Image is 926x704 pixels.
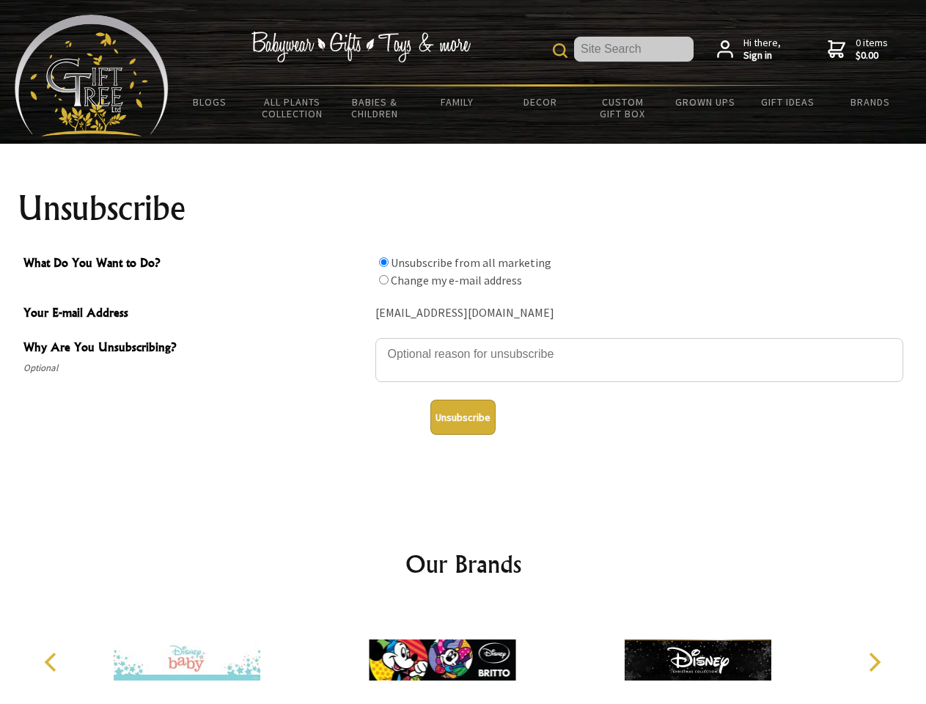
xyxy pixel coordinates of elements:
span: Optional [23,359,368,377]
a: BLOGS [169,87,251,117]
h2: Our Brands [29,546,897,582]
img: Babyware - Gifts - Toys and more... [15,15,169,136]
h1: Unsubscribe [18,191,909,226]
label: Change my e-mail address [391,273,522,287]
a: All Plants Collection [251,87,334,129]
a: Brands [829,87,912,117]
a: Gift Ideas [746,87,829,117]
input: What Do You Want to Do? [379,275,389,285]
a: Family [416,87,499,117]
span: Hi there, [743,37,781,62]
button: Unsubscribe [430,400,496,435]
span: 0 items [856,36,888,62]
a: Decor [499,87,581,117]
strong: Sign in [743,49,781,62]
a: 0 items$0.00 [828,37,888,62]
label: Unsubscribe from all marketing [391,255,551,270]
button: Next [858,646,890,678]
strong: $0.00 [856,49,888,62]
img: Babywear - Gifts - Toys & more [251,32,471,62]
img: product search [553,43,567,58]
textarea: Why Are You Unsubscribing? [375,338,903,382]
a: Hi there,Sign in [717,37,781,62]
a: Custom Gift Box [581,87,664,129]
span: What Do You Want to Do? [23,254,368,275]
a: Babies & Children [334,87,416,129]
span: Why Are You Unsubscribing? [23,338,368,359]
a: Grown Ups [664,87,746,117]
input: Site Search [574,37,694,62]
div: [EMAIL_ADDRESS][DOMAIN_NAME] [375,302,903,325]
button: Previous [37,646,69,678]
input: What Do You Want to Do? [379,257,389,267]
span: Your E-mail Address [23,304,368,325]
